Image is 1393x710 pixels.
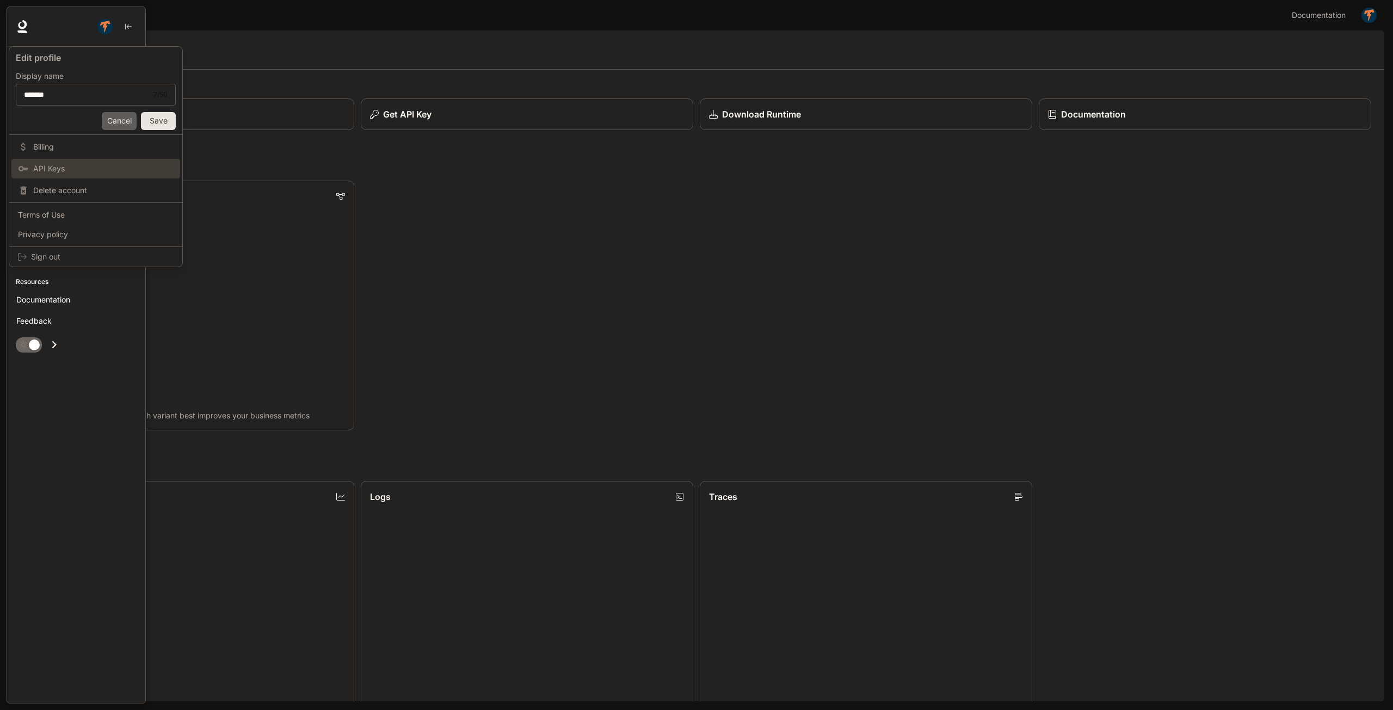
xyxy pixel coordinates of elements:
div: Delete account [11,181,180,200]
button: Cancel [102,112,137,130]
span: API Keys [33,163,174,174]
button: Save [141,112,176,130]
div: Sign out [9,247,182,267]
span: Delete account [33,185,174,196]
p: Edit profile [16,51,176,64]
a: Privacy policy [11,225,180,244]
a: Billing [11,137,180,157]
span: Privacy policy [18,229,174,240]
div: 7 / 50 [153,89,168,100]
span: Sign out [31,251,174,262]
a: API Keys [11,159,180,178]
span: Billing [33,141,174,152]
a: Terms of Use [11,205,180,225]
span: Terms of Use [18,209,174,220]
p: Display name [16,72,64,80]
